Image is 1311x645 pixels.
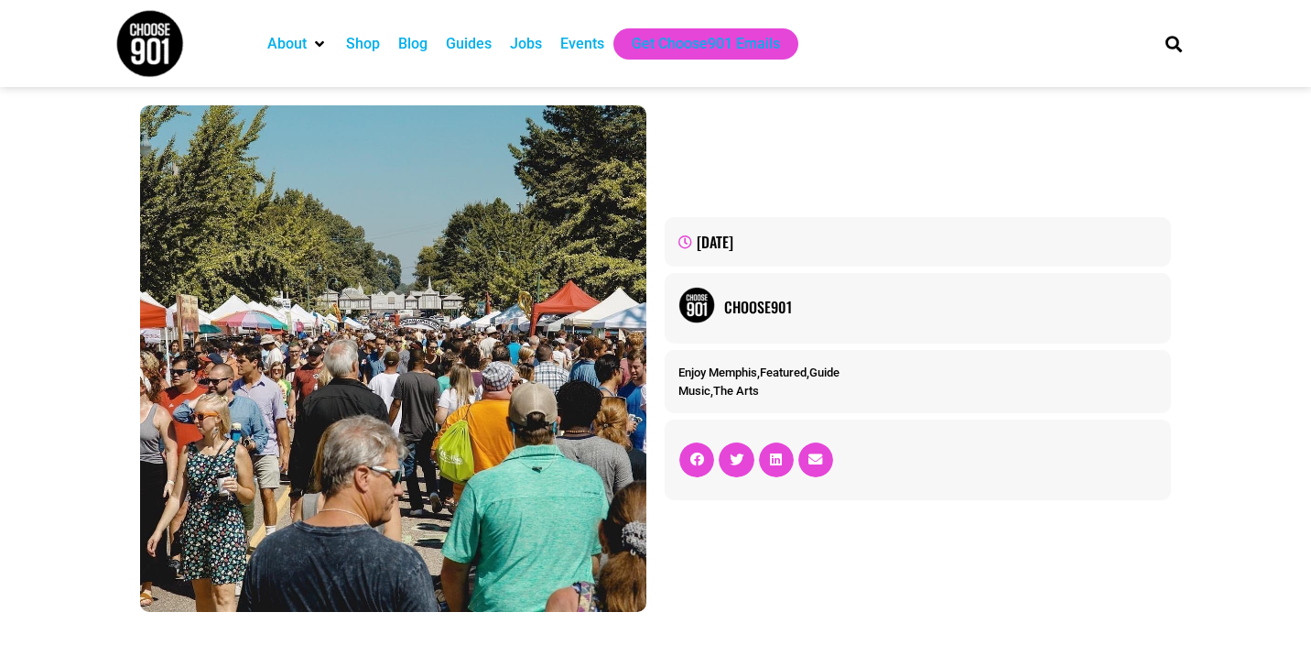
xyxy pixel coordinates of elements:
a: Blog [398,33,428,55]
a: Enjoy Memphis [678,366,757,379]
div: Share on linkedin [759,443,794,477]
div: Share on facebook [679,443,714,477]
a: Music [678,384,710,398]
a: Get Choose901 Emails [632,33,780,55]
a: Guides [446,33,492,55]
div: Share on twitter [719,443,753,477]
div: About [258,28,337,60]
div: Share on email [798,443,833,477]
a: Events [560,33,604,55]
div: Search [1158,28,1188,59]
a: Choose901 [724,296,1157,318]
img: Picture of Choose901 [678,287,715,323]
a: Featured [760,366,807,379]
span: , , [678,366,840,379]
a: Shop [346,33,380,55]
a: The Arts [713,384,759,398]
a: Jobs [510,33,542,55]
a: Guide [809,366,840,379]
span: , [678,384,759,398]
time: [DATE] [697,231,733,253]
nav: Main nav [258,28,1133,60]
a: About [267,33,307,55]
